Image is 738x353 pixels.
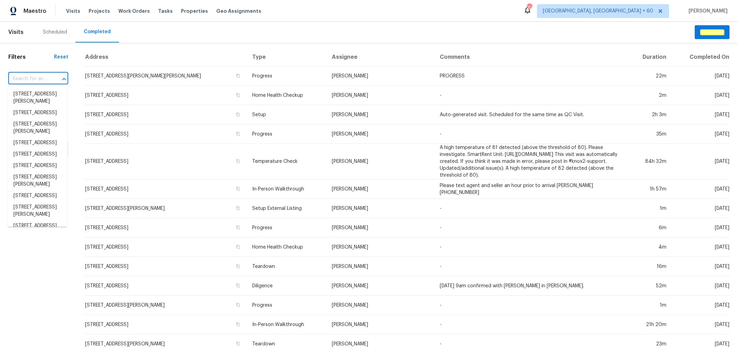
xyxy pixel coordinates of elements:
input: Search for an address... [8,74,49,84]
button: Copy Address [235,92,241,98]
td: [PERSON_NAME] [327,86,434,105]
th: Address [85,48,247,66]
button: Copy Address [235,341,241,347]
td: [PERSON_NAME] [327,315,434,334]
td: [STREET_ADDRESS] [85,276,247,296]
span: [PERSON_NAME] [686,8,728,15]
td: [DATE] [672,179,730,199]
td: [STREET_ADDRESS] [85,105,247,124]
span: Visits [8,25,24,40]
td: [DATE] [672,66,730,86]
li: [STREET_ADDRESS] [8,137,67,149]
td: [DATE] [672,199,730,218]
td: [PERSON_NAME] [327,199,434,218]
td: 84h 32m [628,144,672,179]
td: [STREET_ADDRESS] [85,144,247,179]
td: Home Health Checkup [247,86,326,105]
span: Properties [181,8,208,15]
td: [PERSON_NAME] [327,238,434,257]
td: - [434,124,628,144]
td: [PERSON_NAME] [327,276,434,296]
div: Completed [84,28,111,35]
button: Schedule [695,25,730,39]
div: Reset [54,54,68,61]
td: - [434,315,628,334]
td: PROGRESS [434,66,628,86]
button: Copy Address [235,158,241,164]
li: [STREET_ADDRESS] [8,107,67,119]
td: 2h 3m [628,105,672,124]
td: - [434,218,628,238]
td: [DATE] [672,276,730,296]
td: [DATE] [672,144,730,179]
button: Copy Address [235,321,241,327]
th: Type [247,48,326,66]
li: [STREET_ADDRESS] [8,220,67,232]
td: 6m [628,218,672,238]
td: - [434,296,628,315]
td: [STREET_ADDRESS][PERSON_NAME][PERSON_NAME] [85,66,247,86]
td: 1h 57m [628,179,672,199]
td: - [434,199,628,218]
div: 700 [527,4,532,11]
td: [DATE] 9am confirmed with [PERSON_NAME] in [PERSON_NAME]. [434,276,628,296]
td: [PERSON_NAME] [327,296,434,315]
td: Progress [247,296,326,315]
button: Copy Address [235,244,241,250]
button: Copy Address [235,111,241,118]
span: Visits [66,8,80,15]
button: Close [59,74,69,84]
td: Auto-generated visit. Scheduled for the same time as QC Visit. [434,105,628,124]
button: Copy Address [235,263,241,269]
td: [STREET_ADDRESS][PERSON_NAME] [85,199,247,218]
td: 1m [628,199,672,218]
th: Duration [628,48,672,66]
td: Setup [247,105,326,124]
li: [STREET_ADDRESS][PERSON_NAME] [8,119,67,137]
li: [STREET_ADDRESS][PERSON_NAME] [8,202,67,220]
td: - [434,86,628,105]
button: Copy Address [235,186,241,192]
td: A high temperature of 81 detected (above the threshold of 80). Please investigate. SmartRent Unit... [434,144,628,179]
li: [STREET_ADDRESS][PERSON_NAME] [8,89,67,107]
span: Projects [89,8,110,15]
td: Teardown [247,257,326,276]
td: [DATE] [672,315,730,334]
span: Work Orders [118,8,150,15]
td: [DATE] [672,124,730,144]
td: [DATE] [672,86,730,105]
td: [STREET_ADDRESS] [85,315,247,334]
td: [STREET_ADDRESS][PERSON_NAME] [85,296,247,315]
button: Copy Address [235,73,241,79]
td: [PERSON_NAME] [327,66,434,86]
td: Temperature Check [247,144,326,179]
td: In-Person Walkthrough [247,179,326,199]
td: [PERSON_NAME] [327,179,434,199]
button: Copy Address [235,302,241,308]
td: [STREET_ADDRESS] [85,238,247,257]
td: 22m [628,66,672,86]
td: [STREET_ADDRESS] [85,257,247,276]
td: [STREET_ADDRESS] [85,218,247,238]
span: Maestro [24,8,46,15]
h1: Filters [8,54,54,61]
td: Progress [247,218,326,238]
th: Assignee [327,48,434,66]
td: Setup External Listing [247,199,326,218]
div: Scheduled [43,29,67,36]
td: [DATE] [672,238,730,257]
li: [STREET_ADDRESS] [8,149,67,160]
td: [PERSON_NAME] [327,144,434,179]
td: Please text agent and seller an hour prior to arrival [PERSON_NAME] [PHONE_NUMBER] [434,179,628,199]
span: Tasks [158,9,173,13]
td: Progress [247,124,326,144]
td: - [434,257,628,276]
td: [STREET_ADDRESS] [85,86,247,105]
li: [STREET_ADDRESS][PERSON_NAME] [8,171,67,190]
td: Diligence [247,276,326,296]
td: [PERSON_NAME] [327,124,434,144]
button: Copy Address [235,131,241,137]
td: Progress [247,66,326,86]
td: 52m [628,276,672,296]
button: Copy Address [235,224,241,231]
